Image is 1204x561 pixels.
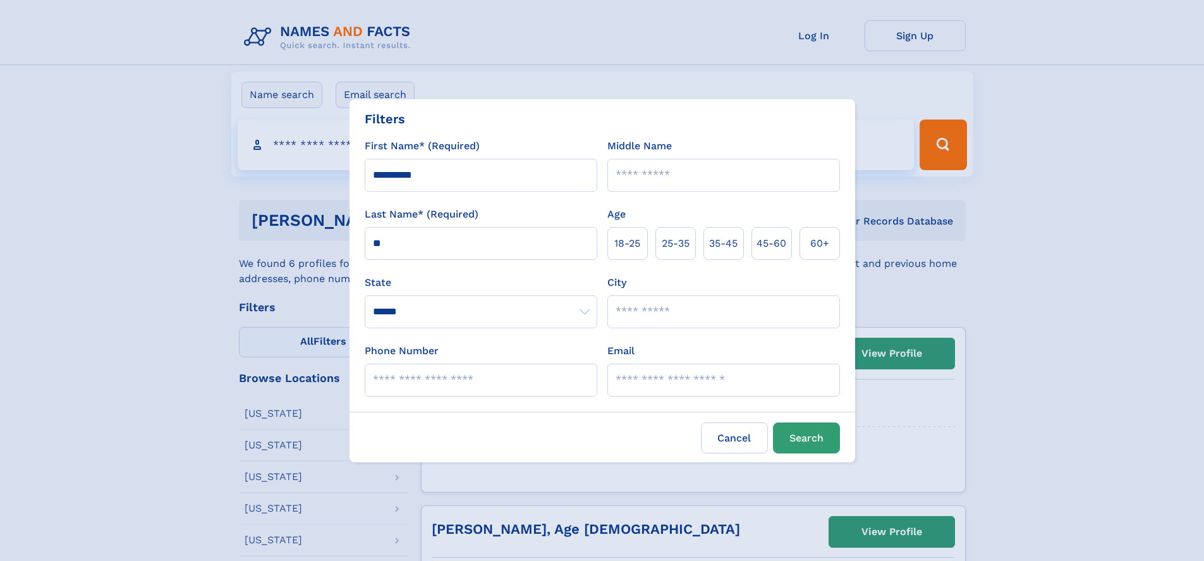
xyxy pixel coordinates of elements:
span: 60+ [810,236,829,251]
label: Phone Number [365,343,439,359]
label: Middle Name [607,139,672,154]
label: Age [607,207,626,222]
label: First Name* (Required) [365,139,480,154]
label: City [607,275,626,290]
span: 18‑25 [614,236,640,251]
span: 25‑35 [662,236,690,251]
label: State [365,275,597,290]
button: Search [773,422,840,453]
label: Email [607,343,635,359]
span: 35‑45 [709,236,738,251]
label: Last Name* (Required) [365,207,478,222]
div: Filters [365,109,405,128]
span: 45‑60 [757,236,786,251]
label: Cancel [701,422,768,453]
